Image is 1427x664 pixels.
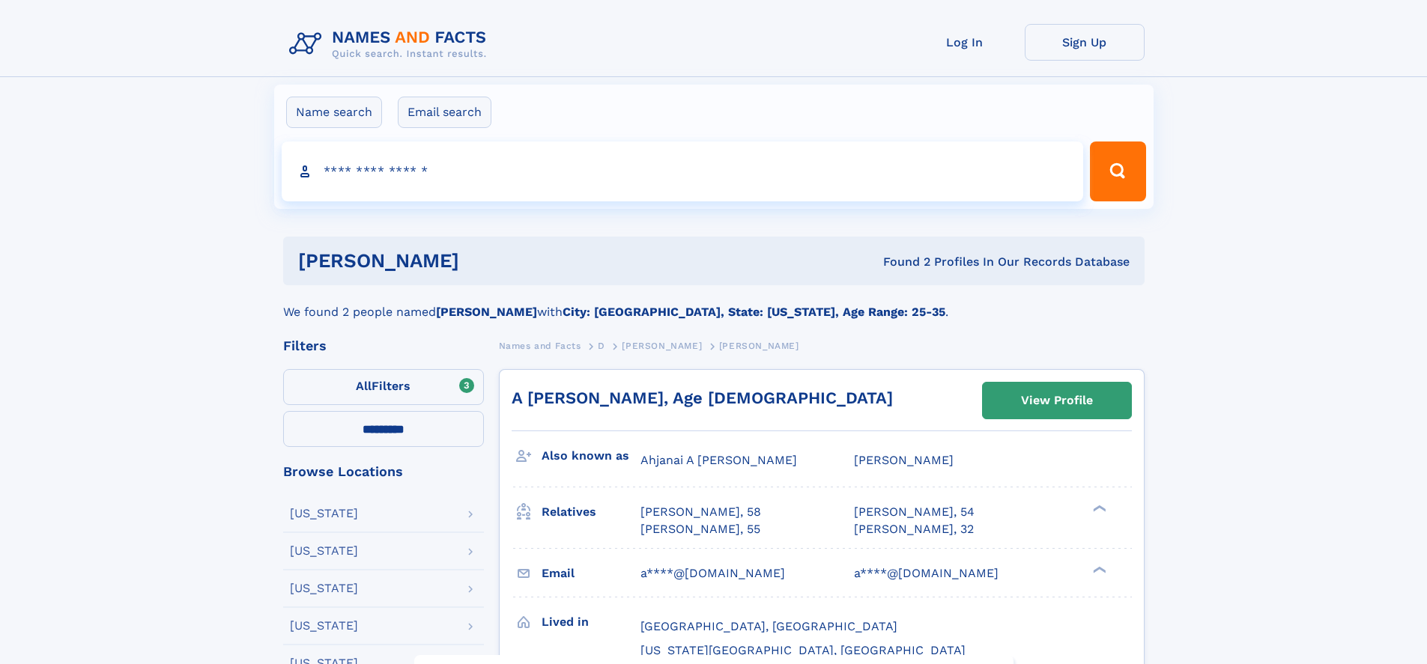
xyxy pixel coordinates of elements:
[640,521,760,537] a: [PERSON_NAME], 55
[983,383,1131,418] a: View Profile
[512,389,893,407] a: A [PERSON_NAME], Age [DEMOGRAPHIC_DATA]
[622,336,702,355] a: [PERSON_NAME]
[854,504,975,520] a: [PERSON_NAME], 54
[290,620,358,632] div: [US_STATE]
[563,305,945,319] b: City: [GEOGRAPHIC_DATA], State: [US_STATE], Age Range: 25-35
[283,285,1145,321] div: We found 2 people named with .
[398,97,491,128] label: Email search
[290,545,358,557] div: [US_STATE]
[542,499,640,525] h3: Relatives
[905,24,1025,61] a: Log In
[298,252,671,270] h1: [PERSON_NAME]
[1090,141,1145,201] button: Search Button
[283,24,499,64] img: Logo Names and Facts
[356,379,372,393] span: All
[542,609,640,635] h3: Lived in
[598,336,605,355] a: D
[290,508,358,520] div: [US_STATE]
[436,305,537,319] b: [PERSON_NAME]
[283,369,484,405] label: Filters
[640,453,797,467] span: Ahjanai A [PERSON_NAME]
[854,453,954,467] span: [PERSON_NAME]
[719,341,799,351] span: [PERSON_NAME]
[283,339,484,353] div: Filters
[598,341,605,351] span: D
[499,336,581,355] a: Names and Facts
[622,341,702,351] span: [PERSON_NAME]
[290,582,358,594] div: [US_STATE]
[1025,24,1145,61] a: Sign Up
[1089,504,1107,514] div: ❯
[854,521,974,537] a: [PERSON_NAME], 32
[640,619,897,633] span: [GEOGRAPHIC_DATA], [GEOGRAPHIC_DATA]
[1021,383,1093,418] div: View Profile
[286,97,382,128] label: Name search
[640,643,966,657] span: [US_STATE][GEOGRAPHIC_DATA], [GEOGRAPHIC_DATA]
[640,504,761,520] a: [PERSON_NAME], 58
[1089,564,1107,574] div: ❯
[283,465,484,478] div: Browse Locations
[542,443,640,469] h3: Also known as
[542,561,640,586] h3: Email
[671,254,1130,270] div: Found 2 Profiles In Our Records Database
[282,141,1084,201] input: search input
